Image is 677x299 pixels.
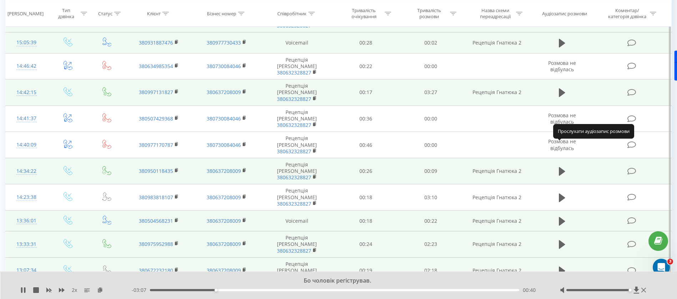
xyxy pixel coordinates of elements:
[277,69,311,76] a: 380632328827
[463,231,531,258] td: Рецепція Гнатюка 2
[277,96,311,102] a: 380632328827
[207,141,241,148] a: 380730084046
[98,10,112,16] div: Статус
[54,7,79,20] div: Тип дзвінка
[13,112,40,125] div: 14:41:37
[463,184,531,211] td: Рецепція Гнатюка 2
[139,141,173,148] a: 380977170787
[333,184,398,211] td: 00:18
[13,36,40,50] div: 15:05:39
[261,32,333,53] td: Voicemail
[147,10,161,16] div: Клієнт
[13,138,40,152] div: 14:40:09
[139,89,173,96] a: 380997131827
[410,7,448,20] div: Тривалість розмови
[207,39,241,46] a: 380977730433
[207,267,241,274] a: 380637208009
[72,287,77,294] span: 2 x
[7,10,44,16] div: [PERSON_NAME]
[139,167,173,174] a: 380950118435
[398,184,463,211] td: 03:10
[207,63,241,69] a: 380730084046
[207,89,241,96] a: 380637208009
[13,190,40,204] div: 14:23:38
[333,211,398,231] td: 00:18
[463,158,531,184] td: Рецепція Гнатюка 2
[333,53,398,79] td: 00:22
[398,105,463,132] td: 00:00
[13,59,40,73] div: 14:46:42
[398,158,463,184] td: 00:09
[277,200,311,207] a: 380632328827
[277,122,311,128] a: 380632328827
[463,32,531,53] td: Рецепція Гнатюка 2
[553,124,634,138] div: Прослухати аудіозапис розмови
[207,194,241,201] a: 380637208009
[13,263,40,277] div: 13:07:34
[139,241,173,247] a: 380975952988
[333,257,398,284] td: 00:19
[139,63,173,69] a: 380634985354
[333,158,398,184] td: 00:26
[653,259,670,276] iframe: Intercom live chat
[476,7,514,20] div: Назва схеми переадресації
[606,7,648,20] div: Коментар/категорія дзвінка
[333,79,398,106] td: 00:17
[333,231,398,258] td: 00:24
[207,10,236,16] div: Бізнес номер
[333,32,398,53] td: 00:28
[463,211,531,231] td: Рецепція Гнатюка 2
[548,60,576,73] span: Розмова не відбулась
[277,247,311,254] a: 380632328827
[398,257,463,284] td: 02:18
[261,257,333,284] td: Рецепція [PERSON_NAME]
[139,267,173,274] a: 380672232180
[463,257,531,284] td: Рецепція Гнатюка 2
[261,132,333,158] td: Рецепція [PERSON_NAME]
[542,10,587,16] div: Аудіозапис розмови
[207,167,241,174] a: 380637208009
[214,289,217,292] div: Accessibility label
[398,79,463,106] td: 03:27
[207,241,241,247] a: 380637208009
[132,287,150,294] span: - 03:07
[139,115,173,122] a: 380507429368
[261,184,333,211] td: Рецепція [PERSON_NAME]
[13,237,40,251] div: 13:33:31
[261,211,333,231] td: Voicemail
[463,79,531,106] td: Рецепція Гнатюка 2
[548,112,576,125] span: Розмова не відбулась
[139,39,173,46] a: 380931887476
[398,132,463,158] td: 00:00
[13,86,40,99] div: 14:42:15
[83,277,585,285] div: Бо чоловік регістрував.
[398,53,463,79] td: 00:00
[398,231,463,258] td: 02:23
[139,217,173,224] a: 380504568231
[523,287,536,294] span: 00:40
[345,7,383,20] div: Тривалість очікування
[667,259,673,264] span: 3
[333,105,398,132] td: 00:36
[261,79,333,106] td: Рецепція [PERSON_NAME]
[277,174,311,181] a: 380632328827
[261,105,333,132] td: Рецепція [PERSON_NAME]
[398,211,463,231] td: 00:22
[261,53,333,79] td: Рецепція [PERSON_NAME]
[139,194,173,201] a: 380983818107
[261,158,333,184] td: Рецепція [PERSON_NAME]
[277,148,311,155] a: 380632328827
[207,217,241,224] a: 380637208009
[13,164,40,178] div: 14:34:22
[398,32,463,53] td: 00:02
[277,10,307,16] div: Співробітник
[628,289,631,292] div: Accessibility label
[13,214,40,228] div: 13:36:01
[548,138,576,151] span: Розмова не відбулась
[261,231,333,258] td: Рецепція [PERSON_NAME]
[207,115,241,122] a: 380730084046
[333,132,398,158] td: 00:46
